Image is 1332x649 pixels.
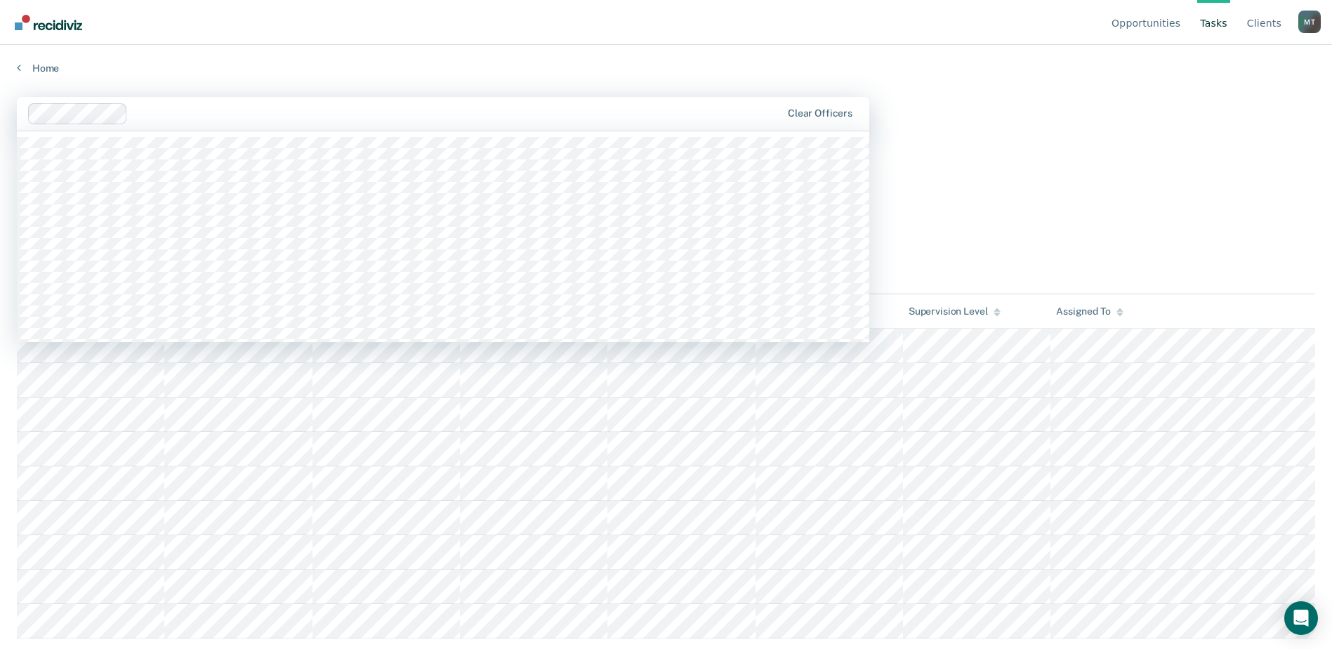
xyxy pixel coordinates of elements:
button: Profile dropdown button [1298,11,1321,33]
div: Open Intercom Messenger [1284,601,1318,635]
img: Recidiviz [15,15,82,30]
div: Clear officers [788,107,852,119]
div: Supervision Level [909,306,1001,317]
a: Home [17,62,1315,74]
div: M T [1298,11,1321,33]
div: Assigned To [1056,306,1123,317]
